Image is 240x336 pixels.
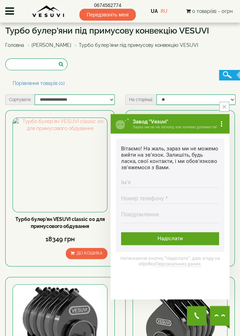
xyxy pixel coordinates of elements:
[210,306,230,326] button: Chat button
[187,306,206,326] button: Get Call button
[121,145,219,171] div: Вітаємо! На жаль, зараз ми не можемо вийти на зв'язок. Залишіть, будь ласка, свої контакти, і ми ...
[151,8,158,14] a: UA
[79,9,136,21] span: Передзвоніть мені
[32,5,64,17] img: Завод VESUVI
[13,118,107,212] img: Турбо булер'ян VESUVI classic 00 для примусового обдування
[184,7,235,15] button: 0 товар(ів) - 0грн
[13,235,107,244] div: 18349 грн
[5,42,24,48] a: Головна
[116,256,224,266] span: Натискаючи кнопку “Надіслати”, даю згоду на обробку .
[15,216,105,229] a: Турбо булер'ян VESUVI classic 00 для примусового обдування
[219,102,229,112] button: close button
[79,2,136,9] a: 0674562774
[31,42,71,48] a: [PERSON_NAME]
[121,232,219,245] div: Надіслати
[5,94,35,105] label: Сортувати:
[77,251,103,256] span: До кошика
[161,8,168,14] a: RU
[5,26,235,35] h1: Турбо булер'яни під примусову конвекцію VESUVI
[155,261,200,267] a: Персональних даних
[66,248,107,259] button: До кошика
[192,8,233,14] span: 0 товар(ів) - 0грн
[218,114,230,134] button: more button
[73,42,198,49] li: Турбо булер'яни під примусову конвекцію VESUVI
[5,77,72,89] a: Порівняння товарів (0)
[125,94,156,105] label: На сторінці:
